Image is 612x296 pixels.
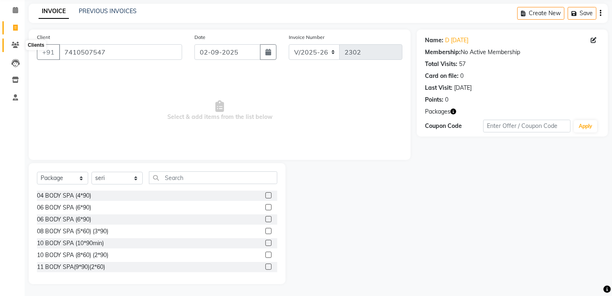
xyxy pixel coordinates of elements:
[517,7,564,20] button: Create New
[289,34,324,41] label: Invoice Number
[574,120,597,132] button: Apply
[459,60,466,68] div: 57
[26,41,46,50] div: Clients
[425,84,452,92] div: Last Visit:
[149,171,277,184] input: Search
[37,227,108,236] div: 08 BODY SPA (5*60) (3*90)
[37,251,108,260] div: 10 BODY SPA (8*60) (2*90)
[37,215,91,224] div: 06 BODY SPA (6*90)
[39,4,69,19] a: INVOICE
[425,48,600,57] div: No Active Membership
[425,72,459,80] div: Card on file:
[37,203,91,212] div: 06 BODY SPA (6*90)
[37,34,50,41] label: Client
[445,96,448,104] div: 0
[37,44,60,60] button: +91
[59,44,182,60] input: Search by Name/Mobile/Email/Code
[425,96,443,104] div: Points:
[79,7,137,15] a: PREVIOUS INVOICES
[483,120,571,132] input: Enter Offer / Coupon Code
[194,34,206,41] label: Date
[425,36,443,45] div: Name:
[454,84,472,92] div: [DATE]
[37,263,105,271] div: 11 BODY SPA(9*90)(2*60)
[568,7,596,20] button: Save
[425,122,483,130] div: Coupon Code
[425,107,450,116] span: Packages
[37,191,91,200] div: 04 BODY SPA (4*90)
[37,70,402,152] span: Select & add items from the list below
[460,72,464,80] div: 0
[445,36,468,45] a: D [DATE]
[425,60,457,68] div: Total Visits:
[425,48,461,57] div: Membership:
[37,239,104,248] div: 10 BODY SPA (10*90min)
